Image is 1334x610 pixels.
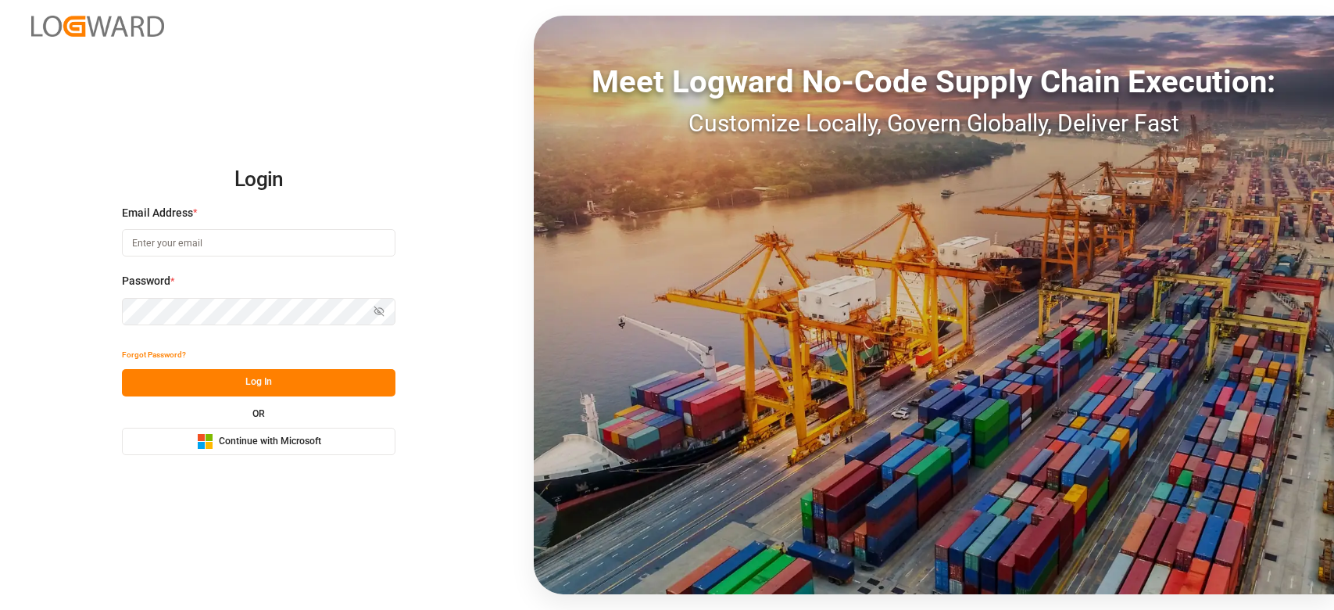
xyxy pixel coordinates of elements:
[122,369,395,396] button: Log In
[122,205,193,221] span: Email Address
[31,16,164,37] img: Logward_new_orange.png
[122,229,395,257] input: Enter your email
[252,409,265,418] small: OR
[219,435,321,449] span: Continue with Microsoft
[122,342,186,369] button: Forgot Password?
[122,428,395,455] button: Continue with Microsoft
[534,106,1334,141] div: Customize Locally, Govern Globally, Deliver Fast
[122,273,170,289] span: Password
[122,155,395,205] h2: Login
[534,59,1334,106] div: Meet Logward No-Code Supply Chain Execution:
